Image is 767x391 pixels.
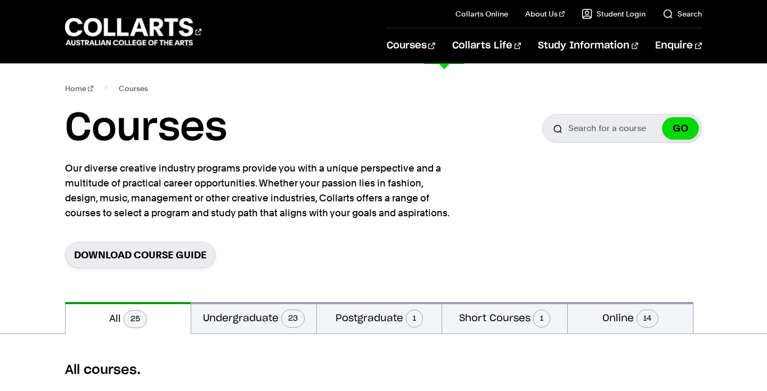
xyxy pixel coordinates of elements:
a: Enquire [655,28,701,63]
a: About Us [525,9,565,19]
input: Search for a course [542,114,702,143]
button: GO [662,117,699,140]
a: Download Course Guide [65,242,216,268]
a: Collarts Life [452,28,521,63]
a: Courses [387,28,435,63]
a: Home [65,81,93,96]
button: Short Courses1 [442,302,567,333]
span: Courses [119,81,148,96]
button: Online14 [568,302,693,333]
span: 23 [281,309,305,328]
a: Study Information [538,28,638,63]
p: Our diverse creative industry programs provide you with a unique perspective and a multitude of p... [65,161,454,221]
button: Undergraduate23 [191,302,316,333]
h2: All courses. [65,362,701,379]
h1: Courses [65,104,227,152]
div: Go to homepage [65,17,201,47]
span: 1 [533,309,550,328]
button: All25 [66,302,191,334]
span: 25 [124,310,147,328]
span: 1 [406,309,423,328]
span: 14 [637,309,658,328]
a: Student Login [582,9,646,19]
button: Postgraduate1 [317,302,442,333]
a: Search [663,9,702,19]
a: Collarts Online [455,9,508,19]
